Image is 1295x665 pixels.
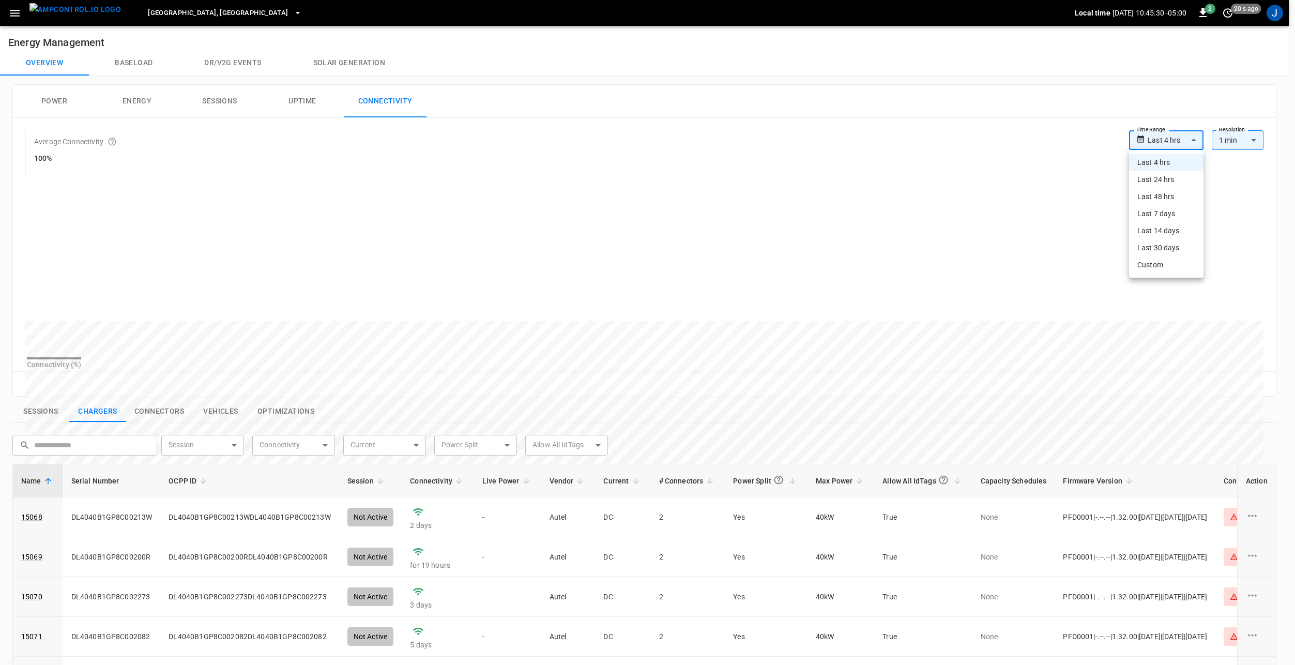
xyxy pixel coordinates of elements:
[1129,239,1203,256] li: Last 30 days
[1129,188,1203,205] li: Last 48 hrs
[1129,171,1203,188] li: Last 24 hrs
[1129,222,1203,239] li: Last 14 days
[1129,154,1203,171] li: Last 4 hrs
[1129,256,1203,274] li: Custom
[1129,205,1203,222] li: Last 7 days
